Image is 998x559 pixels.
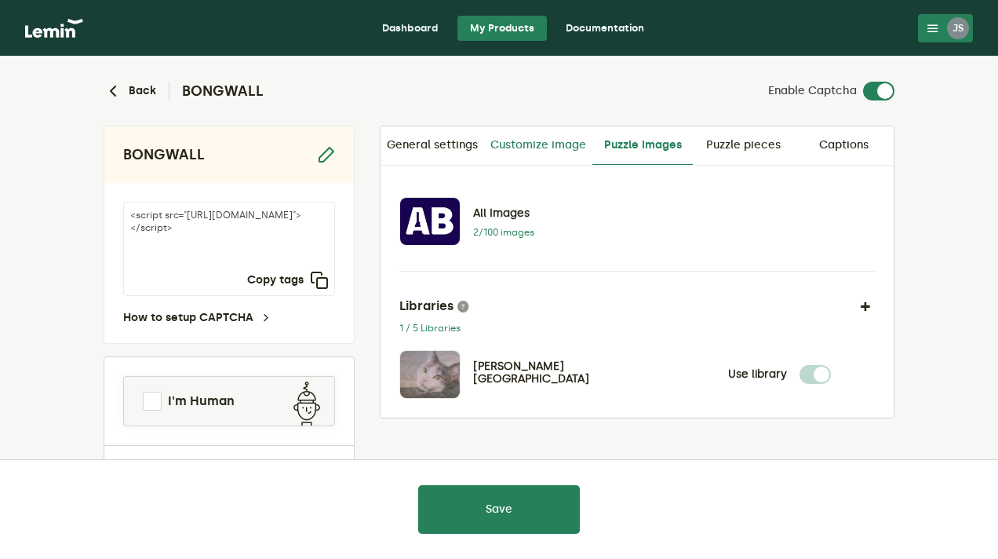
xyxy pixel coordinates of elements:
a: General settings [381,126,484,164]
a: Customize image [484,126,592,164]
h2: BONGWALL [169,82,264,100]
a: Documentation [553,16,657,41]
label: Enable Captcha [768,85,857,97]
img: logo [25,19,83,38]
button: Copy tags [247,271,329,290]
a: Dashboard [370,16,451,41]
span: I'm Human [168,392,235,411]
button: JS [918,14,973,42]
img: Lemin Curated Library [400,351,460,398]
h3: Libraries [399,297,469,316]
a: Puzzle images [592,126,693,166]
a: Puzzle pieces [693,126,793,164]
h2: BONGWALL [123,145,205,164]
a: My Products [457,16,547,41]
div: 1 / 5 Libraries [399,322,875,334]
p: [PERSON_NAME][GEOGRAPHIC_DATA] [473,360,563,385]
button: Save [418,485,580,534]
label: Use library [728,368,787,381]
img: All Images [400,198,460,245]
p: All Images [473,207,563,220]
a: How to setup CAPTCHA [123,312,272,324]
a: Captions [793,126,894,164]
button: Back [104,82,156,100]
div: JS [947,17,969,39]
p: 2/100 images [473,226,563,239]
